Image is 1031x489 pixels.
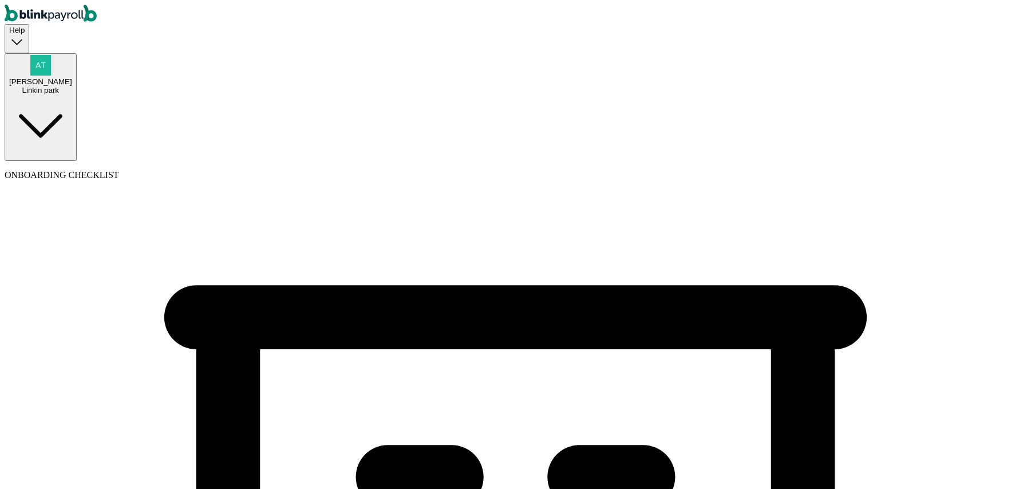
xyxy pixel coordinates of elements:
[9,77,72,86] span: [PERSON_NAME]
[5,5,1026,24] nav: Global
[9,26,25,34] span: Help
[974,434,1031,489] iframe: Chat Widget
[9,86,72,94] div: Linkin park
[5,170,1026,180] p: ONBOARDING CHECKLIST
[5,53,77,161] button: [PERSON_NAME]Linkin park
[5,24,29,53] button: Help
